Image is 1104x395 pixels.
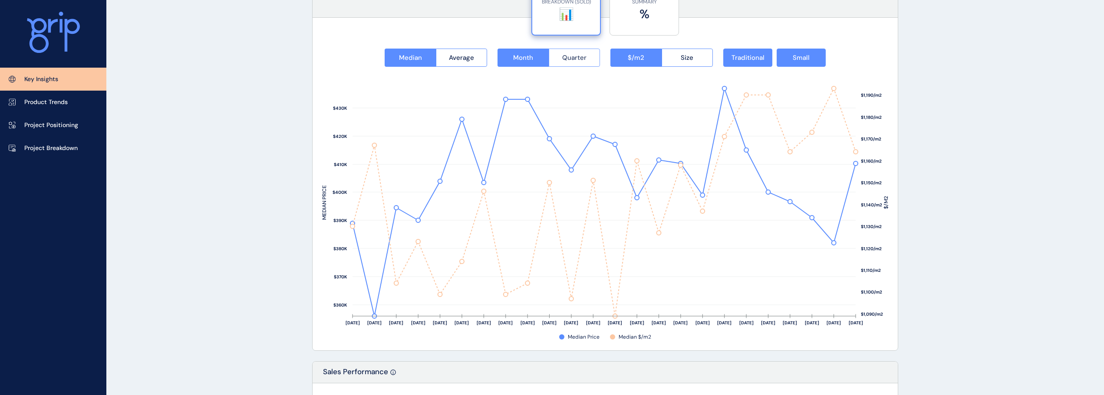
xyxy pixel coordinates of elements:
[861,136,881,142] text: $1,170/m2
[562,53,587,62] span: Quarter
[861,246,882,251] text: $1,120/m2
[681,53,693,62] span: Size
[449,53,474,62] span: Average
[24,98,68,107] p: Product Trends
[628,53,644,62] span: $/m2
[861,114,882,120] text: $1,180/m2
[732,53,765,62] span: Traditional
[861,268,881,273] text: $1,110/m2
[861,224,882,229] text: $1,130/m2
[861,289,882,295] text: $1,100/m2
[723,49,772,67] button: Traditional
[399,53,422,62] span: Median
[883,196,890,209] text: $/M2
[385,49,436,67] button: Median
[861,202,882,208] text: $1,140/m2
[513,53,533,62] span: Month
[549,49,600,67] button: Quarter
[861,180,882,186] text: $1,150/m2
[24,121,78,130] p: Project Positioning
[568,333,600,341] span: Median Price
[793,53,810,62] span: Small
[861,92,882,98] text: $1,190/m2
[861,311,883,317] text: $1,090/m2
[498,49,549,67] button: Month
[24,75,58,84] p: Key Insights
[436,49,488,67] button: Average
[662,49,713,67] button: Size
[777,49,826,67] button: Small
[537,6,596,23] label: 📊
[610,49,662,67] button: $/m2
[861,158,882,164] text: $1,160/m2
[619,333,651,341] span: Median $/m2
[24,144,78,153] p: Project Breakdown
[614,6,674,23] label: %
[323,367,388,383] p: Sales Performance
